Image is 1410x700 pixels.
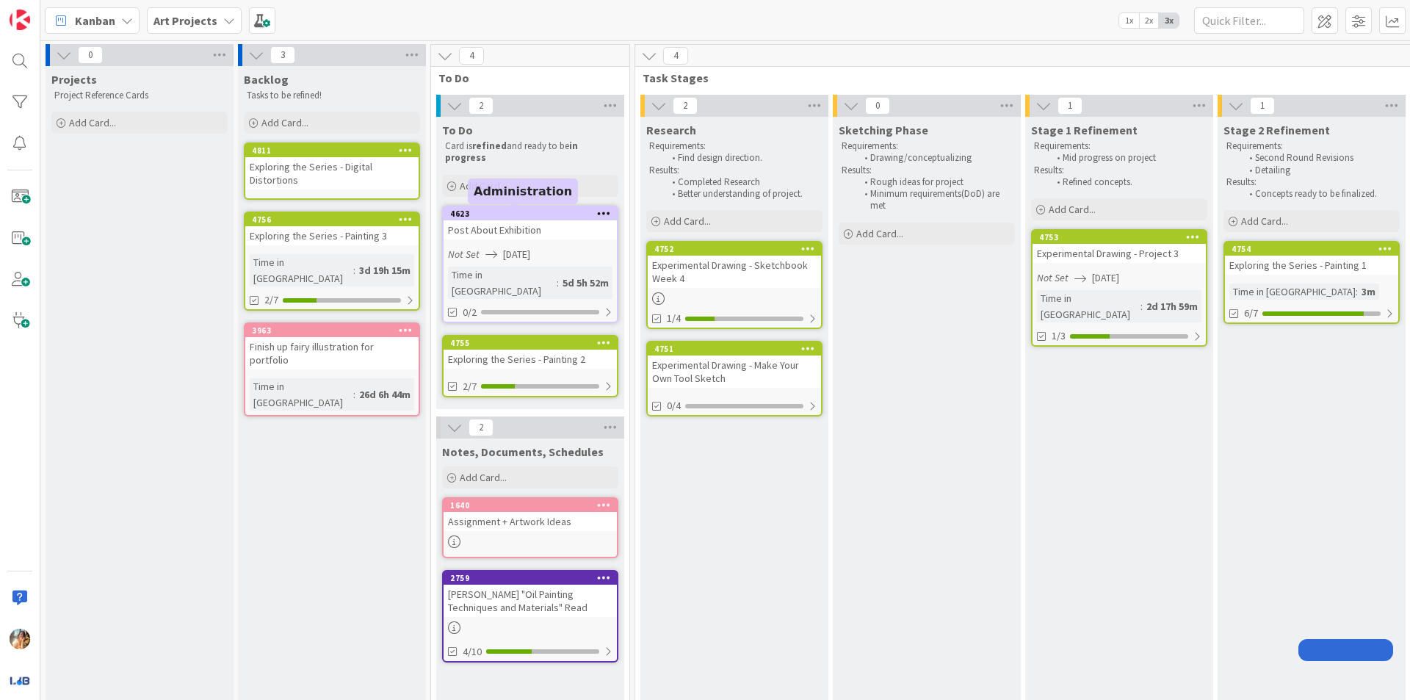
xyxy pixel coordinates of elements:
img: JF [10,629,30,649]
div: 4753 [1033,231,1206,244]
span: Add Card... [460,179,507,192]
span: To Do [442,123,473,137]
a: 4751Experimental Drawing - Make Your Own Tool Sketch0/4 [646,341,822,416]
li: Drawing/conceptualizing [856,152,1013,164]
span: Add Card... [261,116,308,129]
span: Backlog [244,72,289,87]
a: 4753Experimental Drawing - Project 3Not Set[DATE]Time in [GEOGRAPHIC_DATA]:2d 17h 59m1/3 [1031,229,1207,347]
div: Post About Exhibition [444,220,617,239]
span: Kanban [75,12,115,29]
div: 4623Post About Exhibition [444,207,617,239]
div: 4751 [648,342,821,356]
span: 1 [1250,97,1275,115]
span: To Do [438,71,611,85]
p: Tasks to be refined! [247,90,417,101]
a: 4754Exploring the Series - Painting 1Time in [GEOGRAPHIC_DATA]:3m6/7 [1223,241,1400,324]
div: 4751 [654,344,821,354]
span: 4/10 [463,644,482,660]
span: Projects [51,72,97,87]
span: Add Card... [1241,214,1288,228]
p: Results: [842,165,1012,176]
a: 3963Finish up fairy illustration for portfolioTime in [GEOGRAPHIC_DATA]:26d 6h 44m [244,322,420,416]
a: 4752Experimental Drawing - Sketchbook Week 41/4 [646,241,822,329]
span: Add Card... [460,471,507,484]
p: Card is and ready to be [445,140,615,165]
span: 3 [270,46,295,64]
span: 2 [469,419,493,436]
li: Minimum requirements(DoD) are met [856,188,1013,212]
div: Finish up fairy illustration for portfolio [245,337,419,369]
li: Completed Research [664,176,820,188]
span: 0 [78,46,103,64]
div: Assignment + Artwork Ideas [444,512,617,531]
span: 1 [1057,97,1082,115]
span: Add Card... [664,214,711,228]
li: Find design direction. [664,152,820,164]
p: Results: [1226,176,1397,188]
span: 1/4 [667,311,681,326]
div: Exploring the Series - Painting 3 [245,226,419,245]
div: 4754 [1232,244,1398,254]
div: 1640 [450,500,617,510]
span: 2 [469,97,493,115]
img: avatar [10,670,30,690]
span: Add Card... [69,116,116,129]
li: Mid progress on project [1049,152,1205,164]
div: 4623 [450,209,617,219]
span: 1/3 [1052,328,1066,344]
li: Concepts ready to be finalized. [1241,188,1398,200]
i: Not Set [448,248,480,261]
div: 5d 5h 52m [559,275,612,291]
span: [DATE] [1092,270,1119,286]
strong: in progress [445,140,580,164]
div: Experimental Drawing - Make Your Own Tool Sketch [648,356,821,388]
div: 26d 6h 44m [355,386,414,403]
span: Stage 2 Refinement [1223,123,1330,137]
a: 4756Exploring the Series - Painting 3Time in [GEOGRAPHIC_DATA]:3d 19h 15m2/7 [244,212,420,311]
span: 4 [459,47,484,65]
li: Rough ideas for project [856,176,1013,188]
span: : [353,262,355,278]
span: Stage 1 Refinement [1031,123,1138,137]
p: Requirements: [649,140,820,152]
strong: refined [472,140,507,152]
h5: Administration [474,184,572,198]
div: 4756Exploring the Series - Painting 3 [245,213,419,245]
div: 4756 [252,214,419,225]
span: 2/7 [463,379,477,394]
span: 0/4 [667,398,681,414]
div: 4752 [654,244,821,254]
i: Not Set [1037,271,1069,284]
div: 3963Finish up fairy illustration for portfolio [245,324,419,369]
img: Visit kanbanzone.com [10,10,30,30]
p: Results: [1034,165,1204,176]
a: 4755Exploring the Series - Painting 22/7 [442,335,618,397]
div: Exploring the Series - Painting 2 [444,350,617,369]
div: Experimental Drawing - Sketchbook Week 4 [648,256,821,288]
div: Experimental Drawing - Project 3 [1033,244,1206,263]
p: Requirements: [842,140,1012,152]
span: 3x [1159,13,1179,28]
span: : [557,275,559,291]
div: 1640Assignment + Artwork Ideas [444,499,617,531]
span: 4 [663,47,688,65]
div: 4755 [450,338,617,348]
span: 0/2 [463,305,477,320]
span: [DATE] [503,247,530,262]
div: 4752Experimental Drawing - Sketchbook Week 4 [648,242,821,288]
li: Better understanding of project. [664,188,820,200]
li: Second Round Revisions [1241,152,1398,164]
span: Add Card... [856,227,903,240]
div: Time in [GEOGRAPHIC_DATA] [250,254,353,286]
p: Project Reference Cards [54,90,225,101]
span: 2/7 [264,292,278,308]
span: 2 [673,97,698,115]
div: 4753Experimental Drawing - Project 3 [1033,231,1206,263]
span: Add Card... [1049,203,1096,216]
p: Results: [649,165,820,176]
span: Notes, Documents, Schedules [442,444,604,459]
div: 4811 [245,144,419,157]
input: Quick Filter... [1194,7,1304,34]
div: 3d 19h 15m [355,262,414,278]
div: 4811 [252,145,419,156]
